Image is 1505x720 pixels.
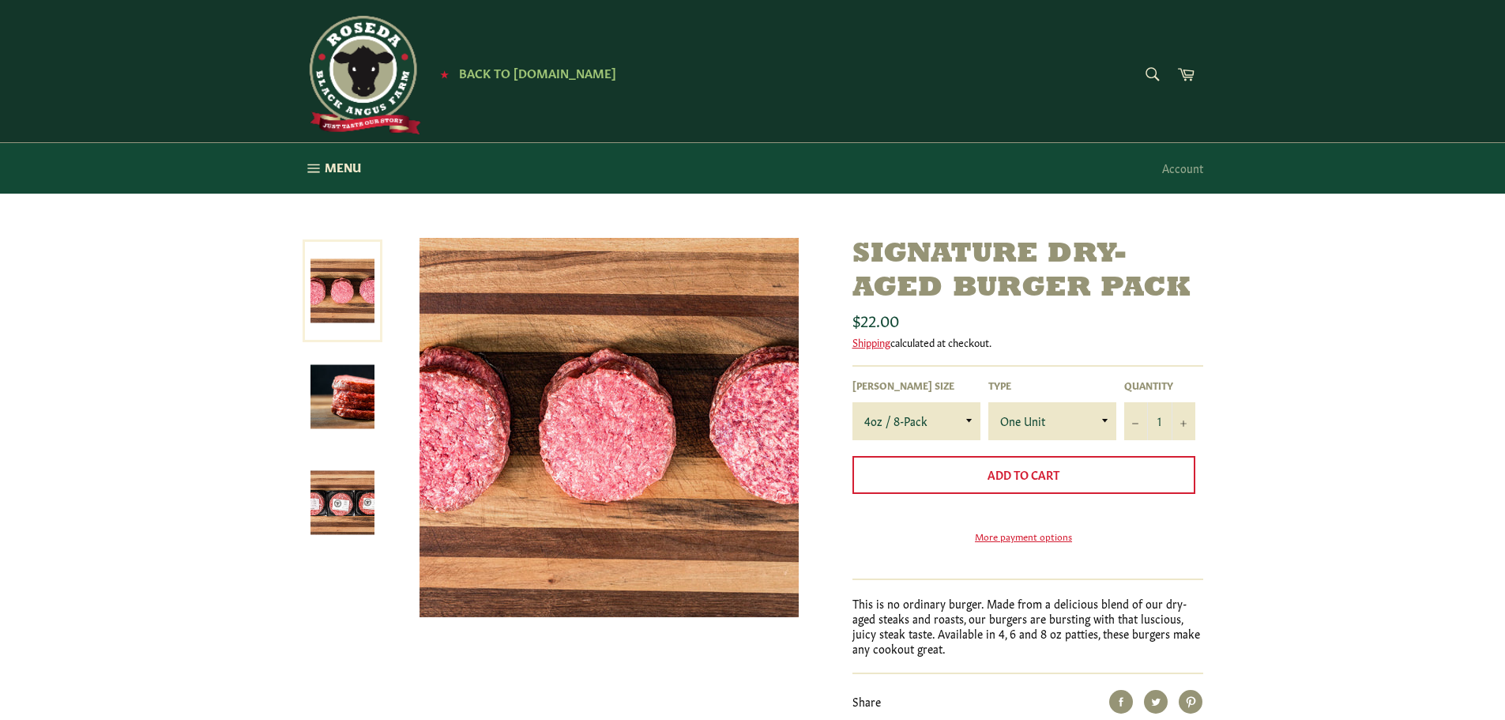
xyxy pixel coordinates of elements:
[852,335,1203,349] div: calculated at checkout.
[1154,145,1211,191] a: Account
[852,379,980,392] label: [PERSON_NAME] Size
[1172,402,1195,440] button: Increase item quantity by one
[432,67,616,80] a: ★ Back to [DOMAIN_NAME]
[852,456,1195,494] button: Add to Cart
[852,530,1195,543] a: More payment options
[459,64,616,81] span: Back to [DOMAIN_NAME]
[310,471,374,535] img: Signature Dry-Aged Burger Pack
[303,16,421,134] img: Roseda Beef
[852,238,1203,306] h1: Signature Dry-Aged Burger Pack
[852,596,1203,657] p: This is no ordinary burger. Made from a delicious blend of our dry-aged steaks and roasts, our bu...
[325,159,361,175] span: Menu
[420,238,799,617] img: Signature Dry-Aged Burger Pack
[440,67,449,80] span: ★
[852,334,890,349] a: Shipping
[852,308,899,330] span: $22.00
[988,379,1116,392] label: Type
[1124,402,1148,440] button: Reduce item quantity by one
[310,365,374,429] img: Signature Dry-Aged Burger Pack
[287,143,377,194] button: Menu
[852,693,881,709] span: Share
[1124,379,1195,392] label: Quantity
[988,466,1059,482] span: Add to Cart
